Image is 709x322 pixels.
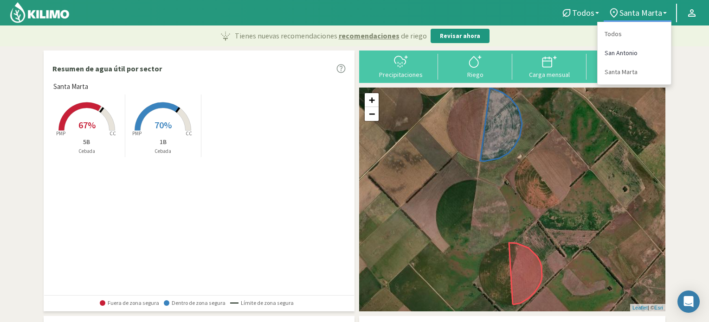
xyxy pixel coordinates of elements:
span: Todos [572,8,594,18]
div: | © [630,304,665,312]
button: Carga mensual [512,54,587,78]
span: de riego [401,30,427,41]
span: 70% [155,119,172,131]
a: Leaflet [632,305,648,310]
span: Límite de zona segura [230,300,294,306]
p: Cebada [125,147,201,155]
span: recomendaciones [339,30,400,41]
div: Reportes [589,71,658,78]
p: Tienes nuevas recomendaciones [235,30,427,41]
a: Santa Marta [598,63,671,82]
a: Todos [598,25,671,44]
button: Revisar ahora [431,29,490,44]
div: Precipitaciones [367,71,435,78]
p: Cebada [49,147,125,155]
tspan: CC [110,130,116,137]
p: 5B [49,137,125,147]
a: San Antonio [598,44,671,63]
span: Dentro de zona segura [164,300,226,306]
p: 1B [125,137,201,147]
a: Zoom in [365,93,379,107]
tspan: PMP [56,130,65,137]
a: Zoom out [365,107,379,121]
div: Riego [441,71,509,78]
tspan: CC [186,130,193,137]
span: Fuera de zona segura [100,300,159,306]
button: Riego [438,54,512,78]
a: Esri [654,305,663,310]
button: Precipitaciones [364,54,438,78]
tspan: PMP [132,130,142,137]
div: Carga mensual [515,71,584,78]
button: Reportes [587,54,661,78]
div: Open Intercom Messenger [677,290,700,313]
p: Revisar ahora [440,32,480,41]
span: Santa Marta [53,82,88,92]
p: Resumen de agua útil por sector [52,63,162,74]
span: 67% [78,119,96,131]
span: Santa Marta [619,8,662,18]
img: Kilimo [9,1,70,24]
